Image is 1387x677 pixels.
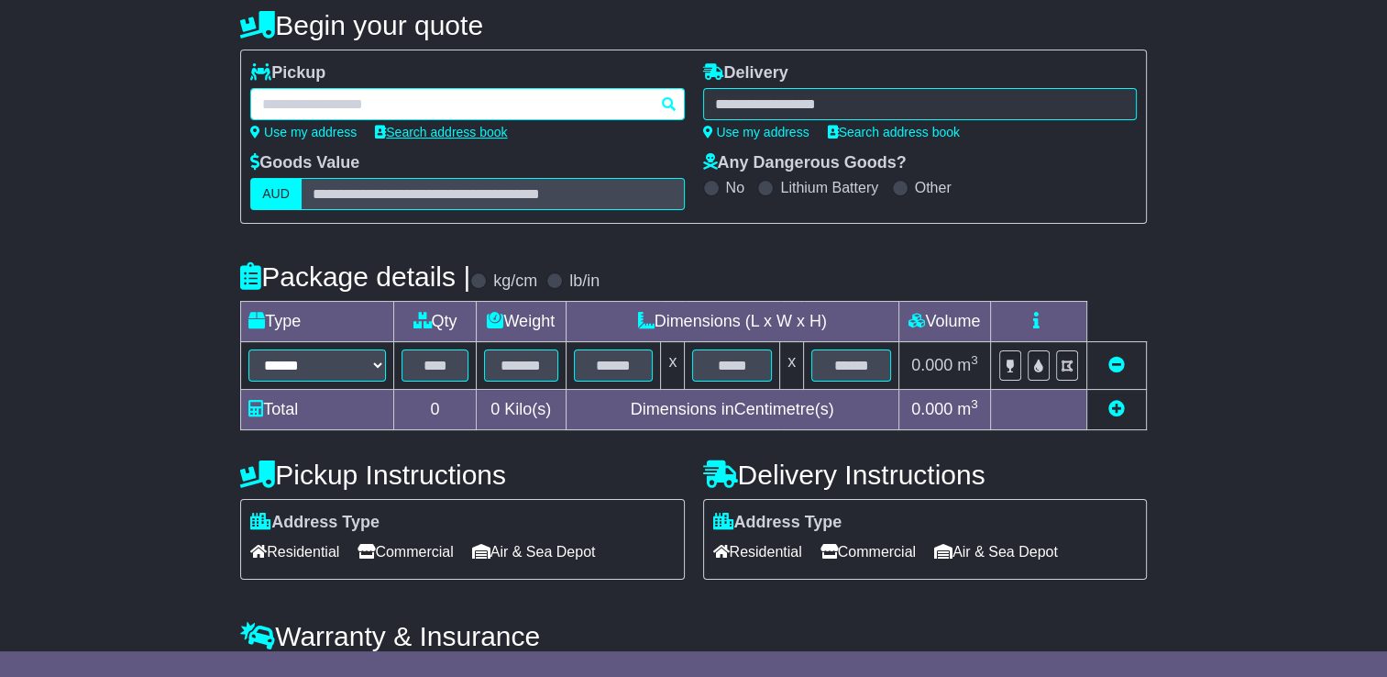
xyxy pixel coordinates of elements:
[250,178,302,210] label: AUD
[394,302,477,342] td: Qty
[394,390,477,430] td: 0
[828,125,960,139] a: Search address book
[358,538,453,566] span: Commercial
[661,342,685,390] td: x
[780,342,804,390] td: x
[240,621,1147,651] h4: Warranty & Insurance
[1108,356,1125,374] a: Remove this item
[713,538,802,566] span: Residential
[250,63,325,83] label: Pickup
[566,302,898,342] td: Dimensions (L x W x H)
[250,513,380,533] label: Address Type
[569,272,600,292] label: lb/in
[476,390,566,430] td: Kilo(s)
[957,400,978,418] span: m
[911,400,952,418] span: 0.000
[703,63,788,83] label: Delivery
[713,513,842,533] label: Address Type
[780,179,878,196] label: Lithium Battery
[703,153,907,173] label: Any Dangerous Goods?
[703,460,1147,490] h4: Delivery Instructions
[703,125,809,139] a: Use my address
[1108,400,1125,418] a: Add new item
[250,125,357,139] a: Use my address
[472,538,596,566] span: Air & Sea Depot
[240,460,684,490] h4: Pickup Instructions
[241,390,394,430] td: Total
[375,125,507,139] a: Search address book
[915,179,952,196] label: Other
[971,353,978,367] sup: 3
[250,153,359,173] label: Goods Value
[490,400,500,418] span: 0
[240,261,470,292] h4: Package details |
[566,390,898,430] td: Dimensions in Centimetre(s)
[476,302,566,342] td: Weight
[241,302,394,342] td: Type
[911,356,952,374] span: 0.000
[250,538,339,566] span: Residential
[493,272,537,292] label: kg/cm
[726,179,744,196] label: No
[240,10,1147,40] h4: Begin your quote
[898,302,990,342] td: Volume
[820,538,916,566] span: Commercial
[957,356,978,374] span: m
[934,538,1058,566] span: Air & Sea Depot
[250,88,684,120] typeahead: Please provide city
[971,397,978,411] sup: 3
